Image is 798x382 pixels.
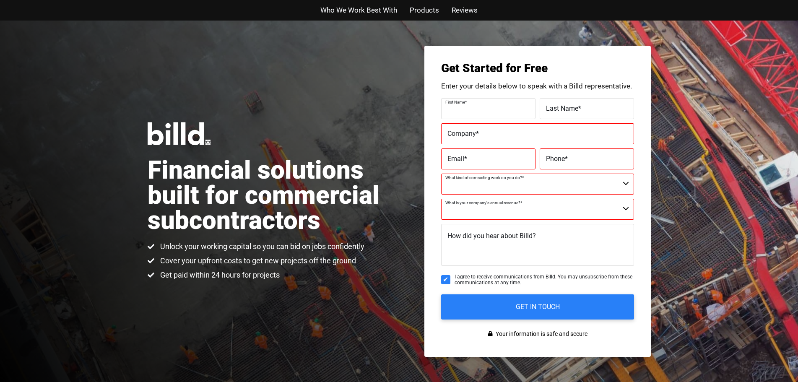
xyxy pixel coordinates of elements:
[452,4,478,16] a: Reviews
[441,294,634,320] input: GET IN TOUCH
[546,104,578,112] span: Last Name
[320,4,397,16] a: Who We Work Best With
[410,4,439,16] a: Products
[158,256,356,266] span: Cover your upfront costs to get new projects off the ground
[494,328,587,340] span: Your information is safe and secure
[441,62,634,74] h3: Get Started for Free
[447,129,476,137] span: Company
[148,158,399,233] h1: Financial solutions built for commercial subcontractors
[546,154,565,162] span: Phone
[445,99,465,104] span: First Name
[447,154,464,162] span: Email
[158,242,364,252] span: Unlock your working capital so you can bid on jobs confidently
[158,270,280,280] span: Get paid within 24 hours for projects
[455,274,634,286] span: I agree to receive communications from Billd. You may unsubscribe from these communications at an...
[441,275,450,284] input: I agree to receive communications from Billd. You may unsubscribe from these communications at an...
[447,232,536,240] span: How did you hear about Billd?
[441,83,634,90] p: Enter your details below to speak with a Billd representative.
